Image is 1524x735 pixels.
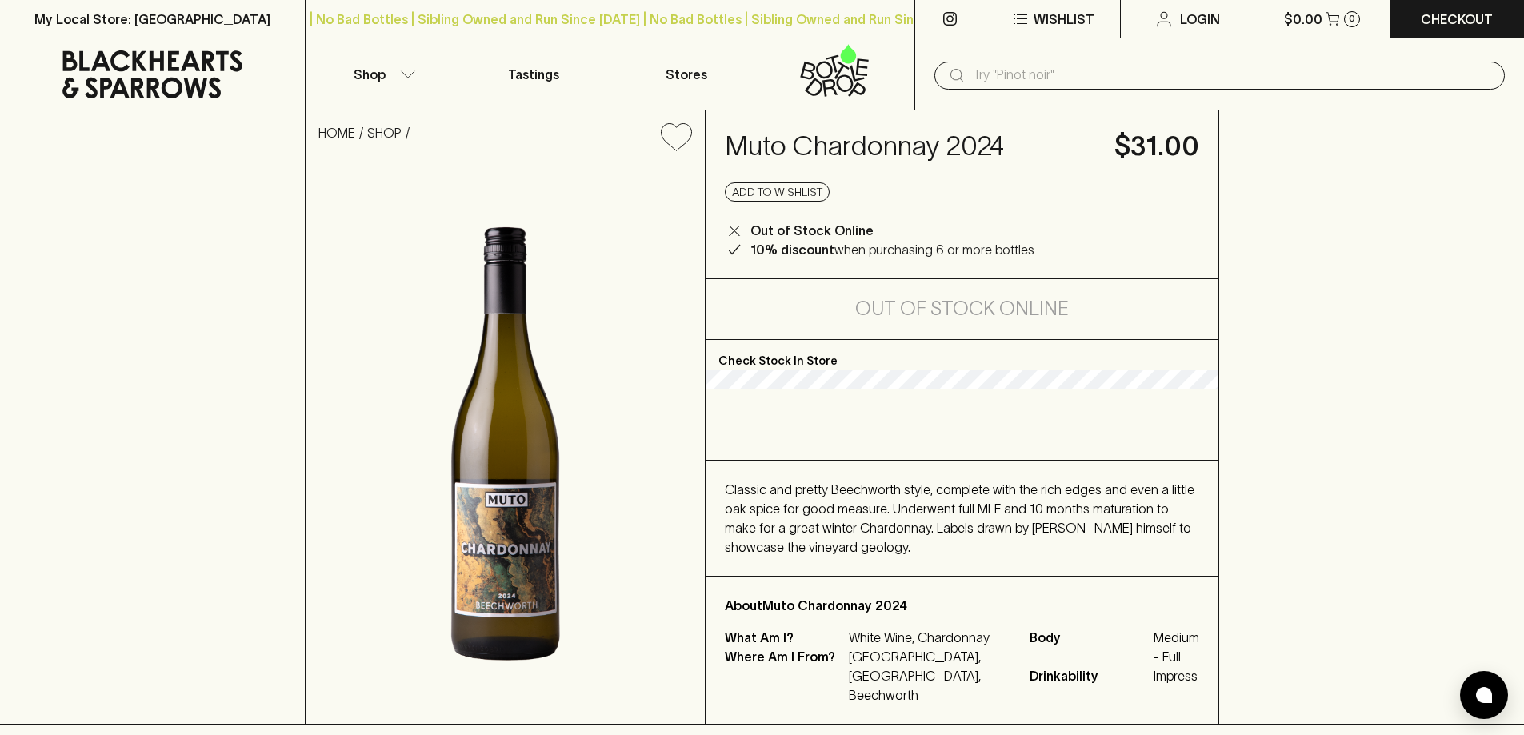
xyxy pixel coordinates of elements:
a: Stores [610,38,762,110]
p: Checkout [1421,10,1493,29]
span: Body [1030,628,1150,666]
span: Medium - Full [1154,628,1199,666]
img: 40939.png [306,164,705,724]
h4: $31.00 [1114,130,1199,163]
span: Drinkability [1030,666,1150,685]
h4: Muto Chardonnay 2024 [725,130,1095,163]
span: Classic and pretty Beechworth style, complete with the rich edges and even a little oak spice for... [725,482,1194,554]
p: when purchasing 6 or more bottles [750,240,1034,259]
a: Tastings [458,38,610,110]
p: Wishlist [1034,10,1094,29]
p: Stores [666,65,707,84]
a: SHOP [367,126,402,140]
p: Check Stock In Store [706,340,1218,370]
p: Tastings [508,65,559,84]
p: White Wine, Chardonnay [849,628,1010,647]
button: Shop [306,38,458,110]
span: Impress [1154,666,1199,685]
img: bubble-icon [1476,687,1492,703]
input: Try "Pinot noir" [973,62,1492,88]
p: Shop [354,65,386,84]
h5: Out of Stock Online [855,296,1069,322]
p: Login [1180,10,1220,29]
p: What Am I? [725,628,845,647]
button: Add to wishlist [725,182,830,202]
p: Where Am I From? [725,647,845,705]
button: Add to wishlist [654,117,698,158]
p: My Local Store: [GEOGRAPHIC_DATA] [34,10,270,29]
a: HOME [318,126,355,140]
p: $0.00 [1284,10,1322,29]
p: [GEOGRAPHIC_DATA], [GEOGRAPHIC_DATA], Beechworth [849,647,1010,705]
b: 10% discount [750,242,834,257]
p: 0 [1349,14,1355,23]
p: About Muto Chardonnay 2024 [725,596,1199,615]
p: Out of Stock Online [750,221,874,240]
